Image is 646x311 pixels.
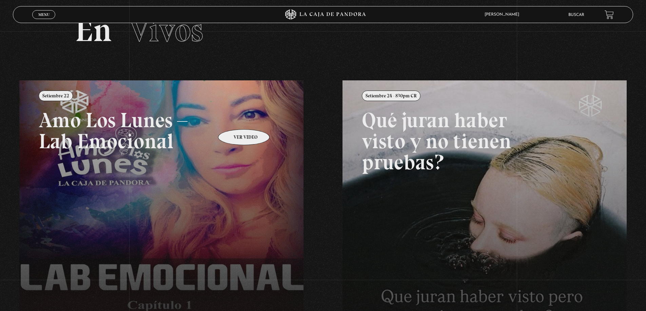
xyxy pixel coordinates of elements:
[568,13,584,17] a: Buscar
[129,11,203,50] span: Vivos
[36,18,52,23] span: Cerrar
[38,13,50,17] span: Menu
[481,13,526,17] span: [PERSON_NAME]
[75,14,571,46] h2: En
[605,10,614,19] a: View your shopping cart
